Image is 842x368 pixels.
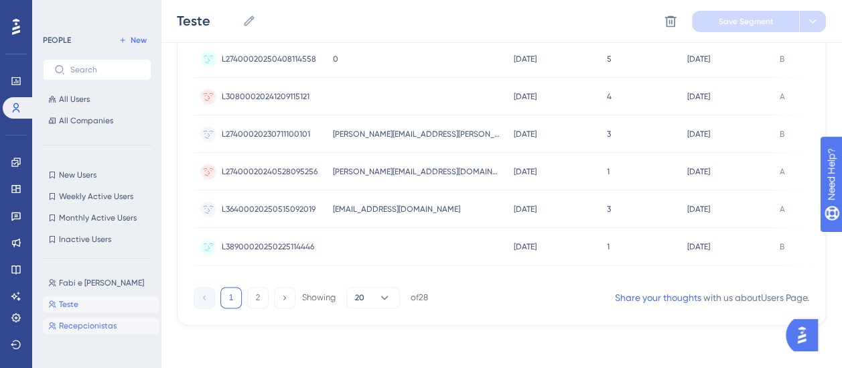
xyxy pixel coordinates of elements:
[220,287,242,308] button: 1
[43,296,159,312] button: Teste
[687,242,710,251] time: [DATE]
[43,167,151,183] button: New Users
[514,129,537,139] time: [DATE]
[59,94,90,105] span: All Users
[615,292,701,303] a: Share your thoughts
[780,166,785,177] span: A
[687,129,710,139] time: [DATE]
[59,115,113,126] span: All Companies
[719,16,774,27] span: Save Segment
[70,65,140,74] input: Search
[687,54,710,64] time: [DATE]
[514,167,537,176] time: [DATE]
[59,191,133,202] span: Weekly Active Users
[177,11,237,30] input: Segment Name
[43,35,71,46] div: PEOPLE
[411,292,428,304] div: of 28
[514,92,537,101] time: [DATE]
[333,129,500,139] span: [PERSON_NAME][EMAIL_ADDRESS][PERSON_NAME][DOMAIN_NAME]
[692,11,799,32] button: Save Segment
[615,290,809,306] div: with us about Users Page .
[607,204,611,214] span: 3
[222,166,318,177] span: L27400020240528095256
[43,318,159,334] button: Recepcionistas
[222,91,309,102] span: L30800020241209115121
[780,91,785,102] span: A
[780,204,785,214] span: A
[607,91,612,102] span: 4
[43,275,159,291] button: Fabi e [PERSON_NAME]
[780,241,784,252] span: B
[59,212,137,223] span: Monthly Active Users
[607,166,610,177] span: 1
[43,210,151,226] button: Monthly Active Users
[687,167,710,176] time: [DATE]
[131,35,147,46] span: New
[687,92,710,101] time: [DATE]
[247,287,269,308] button: 2
[514,204,537,214] time: [DATE]
[43,113,151,129] button: All Companies
[222,54,316,64] span: L27400020250408114558
[607,241,610,252] span: 1
[514,54,537,64] time: [DATE]
[780,129,784,139] span: B
[114,32,151,48] button: New
[222,241,314,252] span: L38900020250225114446
[302,292,336,304] div: Showing
[780,54,784,64] span: B
[786,315,826,355] iframe: UserGuiding AI Assistant Launcher
[43,91,151,107] button: All Users
[31,3,84,19] span: Need Help?
[59,234,111,245] span: Inactive Users
[333,204,460,214] span: [EMAIL_ADDRESS][DOMAIN_NAME]
[43,231,151,247] button: Inactive Users
[59,170,96,180] span: New Users
[607,129,611,139] span: 3
[59,299,78,310] span: Teste
[333,166,500,177] span: [PERSON_NAME][EMAIL_ADDRESS][DOMAIN_NAME]
[43,188,151,204] button: Weekly Active Users
[222,204,315,214] span: L36400020250515092019
[222,129,310,139] span: L27400020230711100101
[59,278,144,288] span: Fabi e [PERSON_NAME]
[607,54,612,64] span: 5
[333,54,338,64] span: 0
[346,287,400,308] button: 20
[59,320,117,331] span: Recepcionistas
[514,242,537,251] time: [DATE]
[687,204,710,214] time: [DATE]
[355,292,364,303] span: 20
